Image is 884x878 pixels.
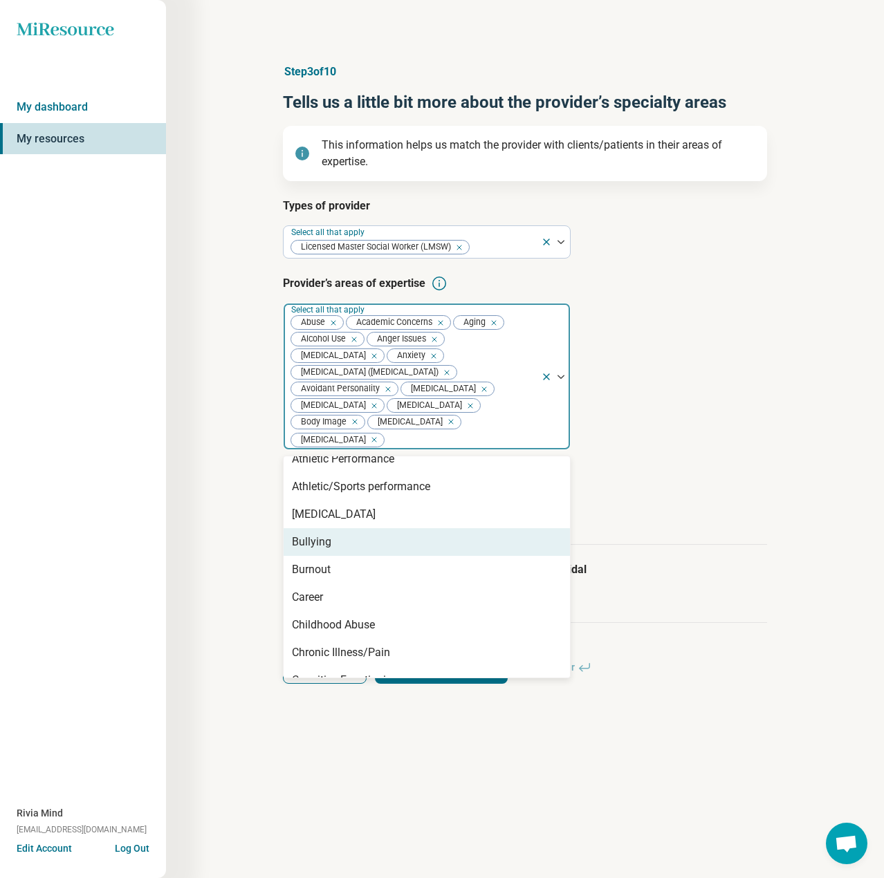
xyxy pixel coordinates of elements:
[292,506,376,523] div: [MEDICAL_DATA]
[291,227,367,237] label: Select all that apply
[291,333,350,346] span: Alcohol Use
[292,451,394,467] div: Athletic Performance
[292,561,331,578] div: Burnout
[387,399,466,412] span: [MEDICAL_DATA]
[291,382,384,395] span: Avoidant Personality
[115,841,149,852] button: Log Out
[826,823,867,864] a: Open chat
[283,91,767,115] h1: Tells us a little bit more about the provider’s specialty areas
[292,672,398,689] div: Cognitive Functioning
[283,198,767,214] h3: Types of provider
[401,382,480,395] span: [MEDICAL_DATA]
[454,316,490,329] span: Aging
[322,137,756,170] p: This information helps us match the provider with clients/patients in their areas of expertise.
[291,316,329,329] span: Abuse
[292,617,375,633] div: Childhood Abuse
[367,333,430,346] span: Anger Issues
[368,415,447,429] span: [MEDICAL_DATA]
[291,305,367,315] label: Select all that apply
[291,415,351,429] span: Body Image
[291,241,455,254] span: Licensed Master Social Worker (LMSW)
[291,366,443,379] span: [MEDICAL_DATA] ([MEDICAL_DATA])
[347,316,436,329] span: Academic Concerns
[292,478,430,495] div: Athletic/Sports performance
[17,806,63,821] span: Rivia Mind
[292,644,390,661] div: Chronic Illness/Pain
[292,534,331,550] div: Bullying
[283,275,767,292] h3: Provider’s areas of expertise
[17,841,72,856] button: Edit Account
[291,433,370,447] span: [MEDICAL_DATA]
[387,349,430,362] span: Anxiety
[291,349,370,362] span: [MEDICAL_DATA]
[283,64,767,80] p: Step 3 of 10
[291,399,370,412] span: [MEDICAL_DATA]
[17,823,147,836] span: [EMAIL_ADDRESS][DOMAIN_NAME]
[292,589,323,606] div: Career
